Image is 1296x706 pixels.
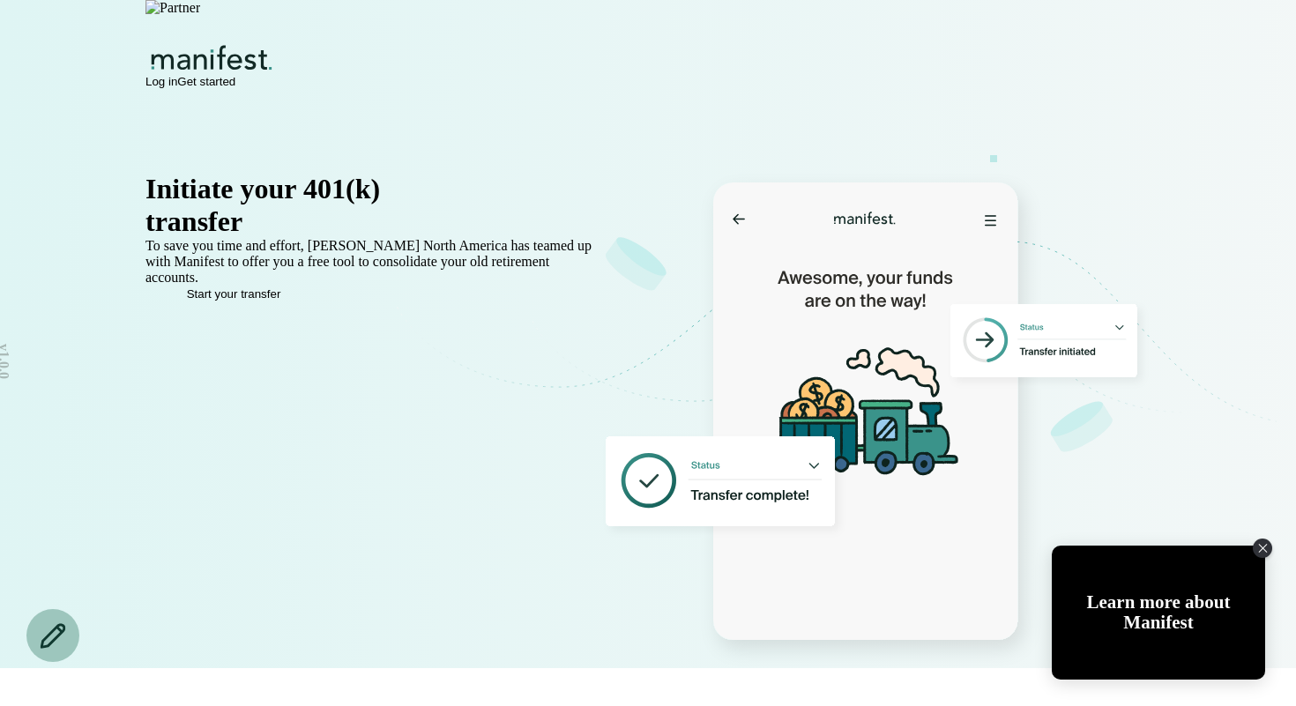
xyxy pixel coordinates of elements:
span: 401(k) [303,173,380,205]
img: Manifest [145,44,279,72]
div: Open Tolstoy [1052,546,1265,680]
div: Tolstoy bubble widget [1052,546,1265,680]
span: Start your transfer [187,287,281,301]
div: Logo [145,44,1151,76]
div: Close Tolstoy widget [1253,539,1272,558]
div: Open Tolstoy widget [1052,546,1265,680]
div: Learn more about Manifest [1052,592,1265,633]
button: Log in [145,75,177,88]
span: in minutes [242,205,369,237]
p: To save you time and effort, [PERSON_NAME] North America has teamed up with Manifest to offer you... [145,238,601,286]
div: transfer [145,205,601,238]
button: Start your transfer [145,287,322,301]
div: Initiate your [145,173,601,205]
button: Get started [177,75,235,88]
